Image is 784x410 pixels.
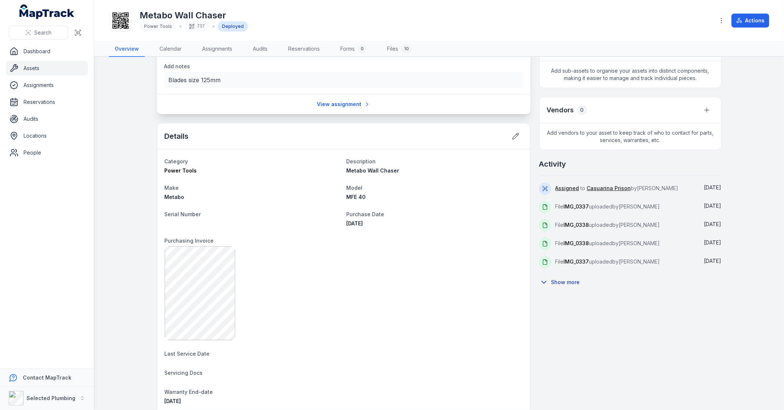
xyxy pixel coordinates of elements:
[704,239,722,246] time: 21/08/2025, 6:33:17 am
[564,240,589,246] span: IMG_0338
[164,63,190,69] span: Add notes
[539,275,585,290] button: Show more
[555,203,660,210] span: File uploaded by [PERSON_NAME]
[540,61,721,88] span: Add sub-assets to organise your assets into distinct components, making it easier to manage and t...
[165,158,188,164] span: Category
[564,258,589,265] span: IMG_0337
[23,374,71,381] strong: Contact MapTrack
[154,41,187,57] a: Calendar
[564,222,589,228] span: IMG_0338
[347,220,363,226] span: [DATE]
[165,185,179,191] span: Make
[555,185,679,191] span: to by [PERSON_NAME]
[165,389,213,395] span: Warranty End-date
[704,184,722,191] span: [DATE]
[6,61,88,76] a: Assets
[19,4,75,19] a: MapTrack
[587,185,631,192] a: Casuarina Prison
[555,258,660,265] span: File uploaded by [PERSON_NAME]
[6,112,88,126] a: Audits
[704,258,722,264] span: [DATE]
[334,41,372,57] a: Forms0
[358,44,366,53] div: 0
[6,78,88,92] a: Assignments
[165,398,181,404] time: 19/08/2056, 12:00:00 am
[169,75,519,85] p: Blades size 125mm
[165,370,203,376] span: Servicing Docs
[347,158,376,164] span: Description
[312,97,375,111] a: View assignment
[704,258,722,264] time: 21/08/2025, 6:33:17 am
[165,194,185,200] span: Metabo
[144,23,172,29] span: Power Tools
[282,41,326,57] a: Reservations
[26,395,75,401] strong: Selected Plumbing
[165,398,181,404] span: [DATE]
[704,184,722,191] time: 21/08/2025, 6:33:44 am
[547,105,574,115] h3: Vendors
[577,105,587,115] div: 0
[347,185,363,191] span: Model
[704,221,722,227] time: 21/08/2025, 6:33:17 am
[704,221,722,227] span: [DATE]
[555,240,660,246] span: File uploaded by [PERSON_NAME]
[165,351,210,357] span: Last Service Date
[6,95,88,109] a: Reservations
[564,203,589,210] span: IMG_0337
[731,14,769,28] button: Actions
[196,41,238,57] a: Assignments
[347,211,384,217] span: Purchase Date
[539,159,566,169] h2: Activity
[6,44,88,59] a: Dashboard
[704,203,722,209] span: [DATE]
[185,21,210,32] div: 737
[165,131,189,141] h2: Details
[555,222,660,228] span: File uploaded by [PERSON_NAME]
[347,194,366,200] span: MFE 40
[140,10,248,21] h1: Metabo Wall Chaser
[381,41,418,57] a: Files10
[704,239,722,246] span: [DATE]
[109,41,145,57] a: Overview
[9,26,68,40] button: Search
[247,41,273,57] a: Audits
[401,44,412,53] div: 10
[540,123,721,150] span: Add vendors to your asset to keep track of who to contact for parts, services, warranties, etc.
[347,220,363,226] time: 20/08/2025, 12:00:00 am
[555,185,579,192] a: Assigned
[218,21,248,32] div: Deployed
[347,167,400,174] span: Metabo Wall Chaser
[34,29,51,36] span: Search
[6,128,88,143] a: Locations
[165,237,214,244] span: Purchasing Invoice
[165,167,197,174] span: Power Tools
[6,145,88,160] a: People
[704,203,722,209] time: 21/08/2025, 6:33:17 am
[165,211,201,217] span: Serial Number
